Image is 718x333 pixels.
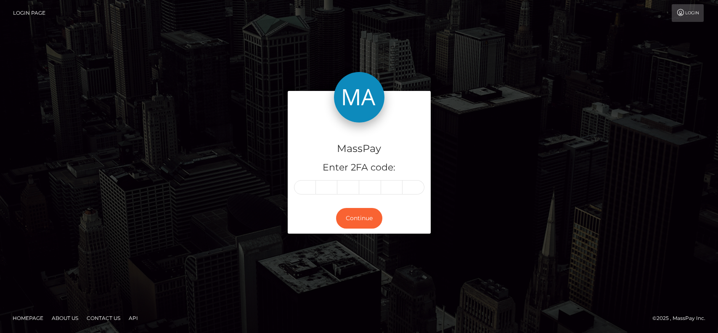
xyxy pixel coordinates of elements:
[672,4,704,22] a: Login
[334,72,384,123] img: MassPay
[294,141,424,156] h4: MassPay
[336,208,382,229] button: Continue
[125,312,141,325] a: API
[294,161,424,174] h5: Enter 2FA code:
[13,4,45,22] a: Login Page
[652,314,712,323] div: © 2025 , MassPay Inc.
[83,312,124,325] a: Contact Us
[48,312,82,325] a: About Us
[9,312,47,325] a: Homepage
